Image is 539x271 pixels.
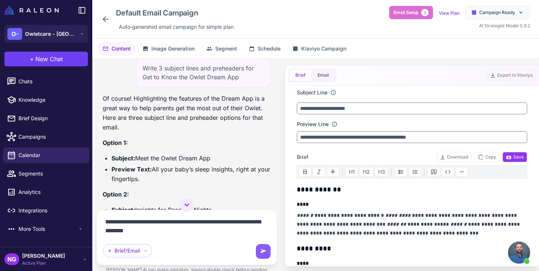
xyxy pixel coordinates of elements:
[202,42,241,56] button: Segment
[111,45,131,53] span: Content
[4,52,88,66] button: +New Chat
[506,154,524,160] span: Save
[4,253,19,265] div: NG
[3,129,89,145] a: Campaigns
[297,88,327,97] label: Subject Line
[502,152,527,162] button: Save
[18,96,83,104] span: Knowledge
[346,167,358,177] button: H1
[244,42,285,56] button: Schedule
[111,206,135,213] strong: Subject:
[136,58,271,88] div: Write 3 subject lines and preheaders for Get to Know the Owlet Dream App
[103,191,129,198] strong: Option 2:
[18,77,83,86] span: Chats
[3,166,89,181] a: Segments
[474,152,499,162] button: Copy
[138,42,199,56] button: Image Generation
[111,153,271,163] li: Meet the Owlet Dream App
[111,164,271,184] li: All your baby’s sleep insights, right at your fingertips.
[98,42,135,56] button: Content
[103,94,271,132] p: Of course! Highlighting the features of the Dream App is a great way to help parents get the most...
[301,45,346,53] span: Klaviyo Campaign
[289,70,312,81] button: Brief
[479,9,515,16] span: Campaign Ready
[3,111,89,126] a: Brief Design
[22,252,65,260] span: [PERSON_NAME]
[103,139,128,146] strong: Option 1:
[18,114,83,122] span: Brief Design
[439,10,460,16] a: View Plan
[394,9,418,16] span: Email Setup
[312,70,335,81] button: Email
[18,170,83,178] span: Segments
[375,167,388,177] button: H3
[215,45,237,53] span: Segment
[116,21,237,32] div: Click to edit description
[18,151,83,159] span: Calendar
[389,6,433,19] button: Email Setup3
[478,154,496,160] span: Copy
[3,203,89,218] a: Integrations
[3,184,89,200] a: Analytics
[22,260,65,267] span: Active Plan
[103,244,152,257] div: Brief/Email
[3,74,89,89] a: Chats
[18,133,83,141] span: Campaigns
[111,205,271,215] li: Insights for Peaceful Nights
[111,154,135,162] strong: Subject:
[111,166,152,173] strong: Preview Text:
[113,6,237,20] div: Click to edit campaign name
[25,30,77,38] span: Owletcare - [GEOGRAPHIC_DATA]
[4,6,62,15] a: Raleon Logo
[3,147,89,163] a: Calendar
[30,55,34,63] span: +
[4,6,59,15] img: Raleon Logo
[421,9,429,16] span: 3
[479,23,530,28] span: AI Strategist Model 0.9.2
[487,70,536,80] button: Export to Klaviyo
[3,92,89,108] a: Knowledge
[436,152,471,162] button: Download
[297,120,329,128] label: Preview Line
[119,23,234,31] span: Auto‑generated email campaign for simple plan
[258,45,281,53] span: Schedule
[18,225,78,233] span: More Tools
[508,242,530,264] div: Open chat
[151,45,195,53] span: Image Generation
[18,206,83,215] span: Integrations
[360,167,373,177] button: H2
[18,188,83,196] span: Analytics
[35,55,63,63] span: New Chat
[297,153,308,161] span: Brief
[4,25,88,43] button: O-Owletcare - [GEOGRAPHIC_DATA]
[288,42,351,56] button: Klaviyo Campaign
[7,28,22,40] div: O-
